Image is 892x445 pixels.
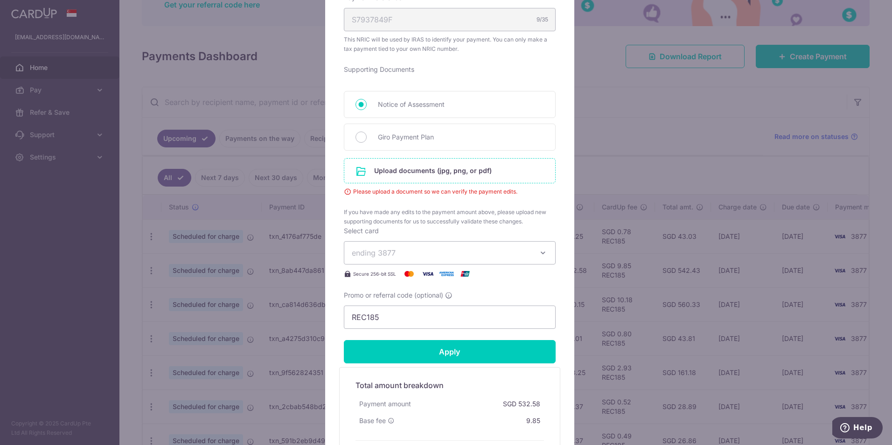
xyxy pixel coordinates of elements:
span: ending 3877 [352,248,396,257]
img: American Express [437,268,456,279]
label: Supporting Documents [344,65,414,74]
div: Payment amount [355,396,415,412]
span: Giro Payment Plan [378,132,544,143]
h5: Total amount breakdown [355,380,544,391]
span: Promo or referral code (optional) [344,291,443,300]
label: Select card [344,226,379,236]
button: ending 3877 [344,241,556,264]
span: If you have made any edits to the payment amount above, please upload new supporting documents fo... [344,208,556,226]
span: Please upload a document so we can verify the payment edits. [344,187,556,196]
input: Apply [344,340,556,363]
div: SGD 532.58 [499,396,544,412]
img: Mastercard [400,268,418,279]
img: Visa [418,268,437,279]
div: 9.85 [523,412,544,429]
iframe: Opens a widget where you can find more information [832,417,883,440]
div: 9/35 [537,15,548,24]
div: Upload documents (jpg, png, or pdf) [344,158,556,183]
span: Secure 256-bit SSL [353,270,396,278]
img: UnionPay [456,268,474,279]
span: This NRIC will be used by IRAS to identify your payment. You can only make a tax payment tied to ... [344,35,556,54]
span: Notice of Assessment [378,99,544,110]
span: Base fee [359,416,386,425]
